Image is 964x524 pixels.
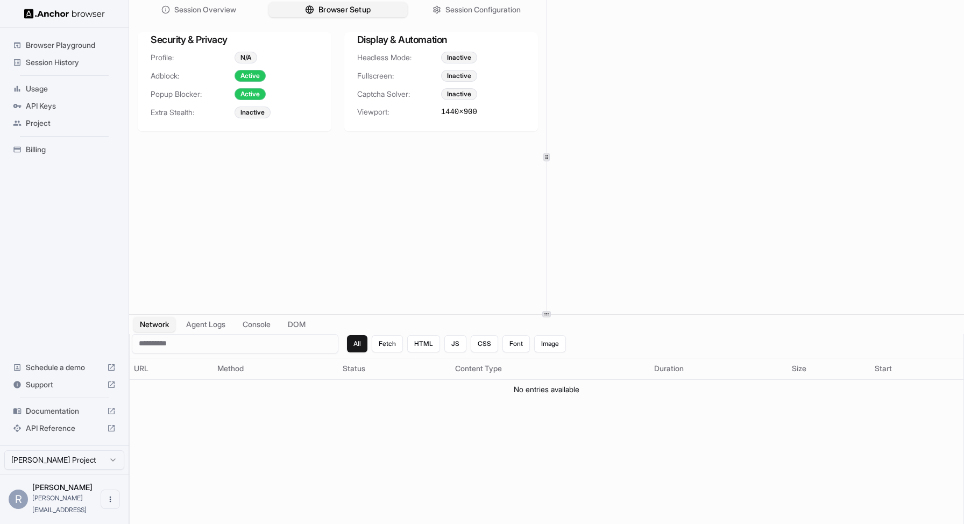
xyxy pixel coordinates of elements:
[281,317,312,332] button: DOM
[9,420,120,437] div: API Reference
[357,70,441,81] span: Fullscreen:
[236,317,277,332] button: Console
[26,362,103,373] span: Schedule a demo
[441,107,477,117] span: 1440 × 900
[235,107,271,118] div: Inactive
[151,32,318,47] h3: Security & Privacy
[26,423,103,434] span: API Reference
[26,101,116,111] span: API Keys
[235,70,266,82] div: Active
[217,363,335,374] div: Method
[9,80,120,97] div: Usage
[502,335,530,352] button: Font
[534,335,566,352] button: Image
[9,115,120,132] div: Project
[235,88,266,100] div: Active
[151,107,235,118] span: Extra Stealth:
[357,107,441,117] span: Viewport:
[151,89,235,100] span: Popup Blocker:
[441,70,477,82] div: Inactive
[9,490,28,509] div: R
[180,317,232,332] button: Agent Logs
[26,406,103,416] span: Documentation
[444,335,466,352] button: JS
[347,335,367,352] button: All
[235,52,257,63] div: N/A
[372,335,403,352] button: Fetch
[654,363,783,374] div: Duration
[357,52,441,63] span: Headless Mode:
[26,57,116,68] span: Session History
[134,363,209,374] div: URL
[32,483,93,492] span: Roy Shachar
[875,363,959,374] div: Start
[133,317,175,332] button: Network
[26,118,116,129] span: Project
[455,363,646,374] div: Content Type
[130,379,963,399] td: No entries available
[26,40,116,51] span: Browser Playground
[26,144,116,155] span: Billing
[441,88,477,100] div: Inactive
[174,4,236,15] span: Session Overview
[26,83,116,94] span: Usage
[407,335,440,352] button: HTML
[9,37,120,54] div: Browser Playground
[441,52,477,63] div: Inactive
[9,376,120,393] div: Support
[151,70,235,81] span: Adblock:
[318,4,371,16] span: Browser Setup
[9,97,120,115] div: API Keys
[471,335,498,352] button: CSS
[357,89,441,100] span: Captcha Solver:
[24,9,105,19] img: Anchor Logo
[9,141,120,158] div: Billing
[101,490,120,509] button: Open menu
[445,4,521,15] span: Session Configuration
[9,54,120,71] div: Session History
[792,363,867,374] div: Size
[32,494,87,514] span: roy@getlira.ai
[9,359,120,376] div: Schedule a demo
[151,52,235,63] span: Profile:
[357,32,525,47] h3: Display & Automation
[26,379,103,390] span: Support
[9,402,120,420] div: Documentation
[343,363,446,374] div: Status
